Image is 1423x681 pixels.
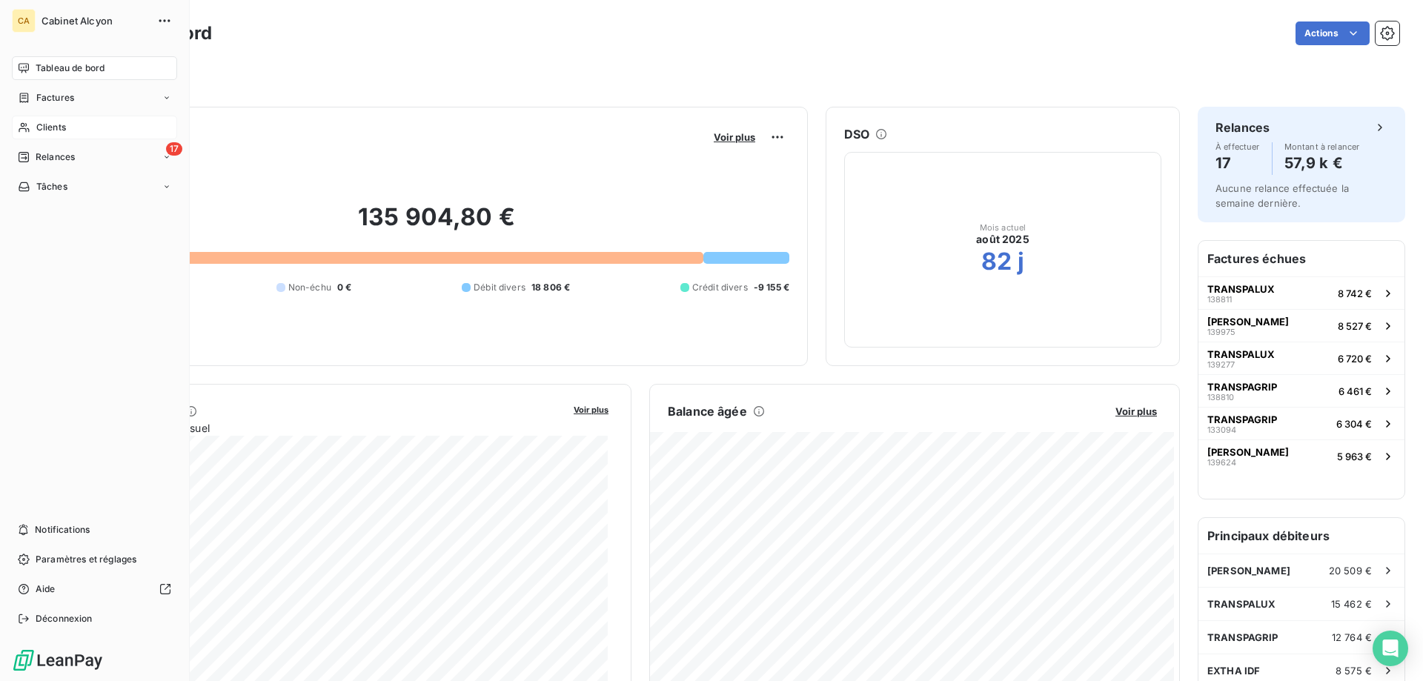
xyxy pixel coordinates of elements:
span: 8 527 € [1338,320,1372,332]
span: 139975 [1207,328,1235,336]
span: TRANSPAGRIP [1207,413,1277,425]
span: 8 742 € [1338,288,1372,299]
a: 17Relances [12,145,177,169]
a: Clients [12,116,177,139]
span: Voir plus [1115,405,1157,417]
a: Factures [12,86,177,110]
span: Tableau de bord [36,62,105,75]
h2: j [1018,247,1024,276]
span: 15 462 € [1331,598,1372,610]
span: 6 304 € [1336,418,1372,430]
button: [PERSON_NAME]1399758 527 € [1198,309,1404,342]
span: 0 € [337,281,351,294]
span: 139277 [1207,360,1235,369]
span: 18 806 € [531,281,570,294]
span: Cabinet Alcyon [42,15,148,27]
span: août 2025 [976,232,1029,247]
span: TRANSPALUX [1207,598,1276,610]
span: [PERSON_NAME] [1207,316,1289,328]
h6: Principaux débiteurs [1198,518,1404,554]
span: Relances [36,150,75,164]
span: -9 155 € [754,281,789,294]
span: 138810 [1207,393,1234,402]
img: Logo LeanPay [12,648,104,672]
a: Aide [12,577,177,601]
span: Voir plus [714,131,755,143]
span: 5 963 € [1337,451,1372,462]
h6: DSO [844,125,869,143]
span: Chiffre d'affaires mensuel [84,420,563,436]
span: 20 509 € [1329,565,1372,577]
span: Tâches [36,180,67,193]
h2: 82 [981,247,1012,276]
button: TRANSPALUX1392776 720 € [1198,342,1404,374]
span: Crédit divers [692,281,748,294]
h4: 57,9 k € [1284,151,1360,175]
button: TRANSPAGRIP1330946 304 € [1198,407,1404,439]
span: EXTHA IDF [1207,665,1260,677]
span: TRANSPAGRIP [1207,381,1277,393]
h4: 17 [1215,151,1260,175]
span: 139624 [1207,458,1236,467]
button: Voir plus [709,130,760,144]
h6: Balance âgée [668,402,747,420]
span: Montant à relancer [1284,142,1360,151]
a: Tâches [12,175,177,199]
a: Tableau de bord [12,56,177,80]
button: [PERSON_NAME]1396245 963 € [1198,439,1404,472]
span: Clients [36,121,66,134]
span: 138811 [1207,295,1232,304]
button: Voir plus [569,402,613,416]
span: 17 [166,142,182,156]
span: Non-échu [288,281,331,294]
button: TRANSPALUX1388118 742 € [1198,276,1404,309]
div: CA [12,9,36,33]
span: [PERSON_NAME] [1207,565,1290,577]
span: 133094 [1207,425,1236,434]
h6: Factures échues [1198,241,1404,276]
span: [PERSON_NAME] [1207,446,1289,458]
a: Paramètres et réglages [12,548,177,571]
span: Voir plus [574,405,608,415]
span: Débit divers [474,281,525,294]
button: Voir plus [1111,405,1161,418]
h2: 135 904,80 € [84,202,789,247]
span: 6 720 € [1338,353,1372,365]
h6: Relances [1215,119,1270,136]
span: TRANSPALUX [1207,283,1275,295]
button: TRANSPAGRIP1388106 461 € [1198,374,1404,407]
span: À effectuer [1215,142,1260,151]
span: Mois actuel [980,223,1026,232]
button: Actions [1296,21,1370,45]
span: 12 764 € [1332,631,1372,643]
span: Déconnexion [36,612,93,625]
span: 6 461 € [1339,385,1372,397]
span: Aide [36,582,56,596]
span: 8 575 € [1336,665,1372,677]
span: Aucune relance effectuée la semaine dernière. [1215,182,1349,209]
span: Paramètres et réglages [36,553,136,566]
span: TRANSPAGRIP [1207,631,1278,643]
div: Open Intercom Messenger [1373,631,1408,666]
span: Factures [36,91,74,104]
span: Notifications [35,523,90,537]
span: TRANSPALUX [1207,348,1275,360]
